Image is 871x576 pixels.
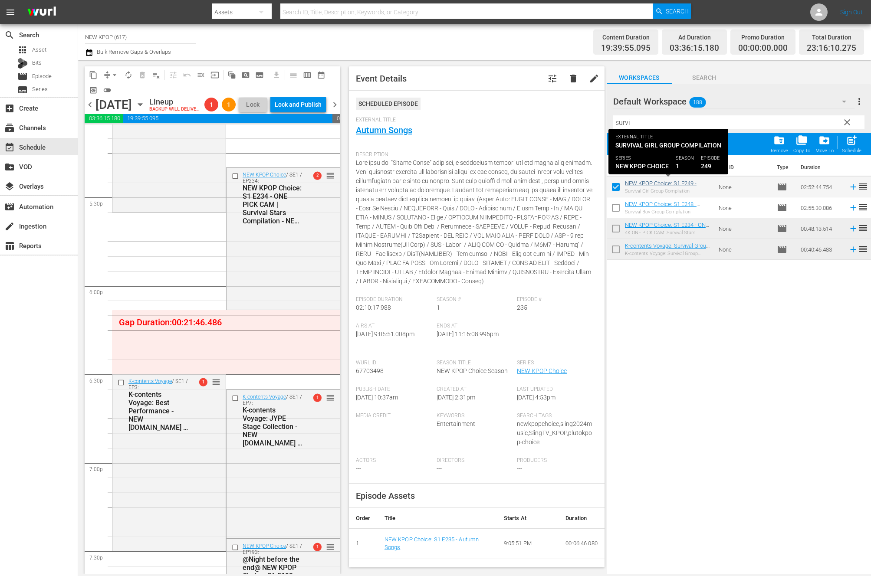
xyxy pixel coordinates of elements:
span: 03:36:15.180 [85,114,123,123]
span: Ends At [437,323,513,330]
div: Default Workspace [613,89,855,114]
td: 00:48:13.514 [797,218,845,239]
span: (Total Duration: 02:52:44.754) [614,144,687,150]
th: Ext. ID [714,155,772,180]
span: content_copy [89,71,98,79]
span: Wurl Id [356,360,432,367]
span: Episode Assets [356,491,415,501]
span: reorder [326,393,335,403]
span: Loop Content [122,68,135,82]
span: menu_open [197,71,205,79]
div: Bits [17,58,28,69]
div: Promo Duration [738,31,788,43]
span: 19:39:55.095 [123,114,332,123]
div: [DATE] [95,98,132,112]
span: edit [589,73,599,84]
span: --- [437,465,442,472]
span: Copy Lineup [86,68,100,82]
span: Series [17,85,28,95]
span: Channels [4,123,15,133]
span: Ingestion [4,221,15,232]
span: reorder [326,542,335,552]
span: compress [103,71,112,79]
span: folder_delete [773,134,785,146]
span: Customize Events [163,66,180,83]
span: Last Updated [517,386,593,393]
span: --- [356,465,361,472]
svg: Add to Schedule [848,182,858,192]
span: Workspaces [607,72,672,83]
span: Publish Date [356,386,432,393]
span: Lock [243,100,263,109]
div: Lineup [149,97,201,107]
span: Bulk Remove Gaps & Overlaps [95,49,171,55]
span: Customize Event [547,73,558,84]
div: / SE1 / EP3: [128,378,188,432]
span: subtitles_outlined [255,71,264,79]
div: Ad Duration [670,31,719,43]
span: arrow_drop_down [110,71,119,79]
span: Refresh All Search Blocks [222,66,239,83]
a: NEW KPOP Choice: S1 E249 - Survival Girl Group Compilation - NEW [DOMAIN_NAME] - SSTV - 202411 [625,180,703,206]
span: post_add [846,134,858,146]
a: NEW KPOP Choice: S1 E234 - ONE PICK CAM | Survival Stars Compilation - NEW [DOMAIN_NAME] - SSTV -... [625,222,709,248]
span: 02:10:17.988 [356,304,391,311]
button: Lock [239,98,267,112]
span: 1 [437,304,440,311]
span: reorder [212,377,220,387]
span: Event Details [356,73,407,84]
div: Survival Boy Group Compilation [625,209,712,215]
span: Automation [4,202,15,212]
a: K-contents Voyage [128,378,172,384]
div: Survival Girl Group Compilation [625,188,712,194]
span: auto_awesome_motion_outlined [227,71,236,79]
span: reorder [858,181,868,192]
span: Series [517,360,593,367]
span: Create Series Block [253,68,266,82]
th: Type [772,155,795,180]
span: Episode [17,71,28,82]
button: delete [563,68,584,89]
span: Entertainment [437,420,475,427]
span: chevron_right [329,99,340,110]
span: 03:36:15.180 [670,43,719,53]
span: drive_file_move [818,134,830,146]
span: Keywords [437,412,513,419]
button: reorder [326,393,335,402]
svg: Add to Schedule [848,224,858,233]
span: Download as CSV [266,66,283,83]
div: Lock and Publish [275,97,322,112]
span: 00:00:00.000 [738,43,788,53]
span: Copy Item To Workspace [791,132,813,156]
div: Total Duration [807,31,856,43]
span: 1 [313,543,322,551]
button: Lock and Publish [270,97,326,112]
span: 00:43:49.725 [332,114,340,123]
span: Season Title [437,360,513,367]
span: Create Search Block [239,68,253,82]
a: NEW KPOP Choice: S1 E235 - Autumn Songs [385,536,479,551]
span: preview_outlined [89,86,98,95]
td: None [715,218,773,239]
button: Move To [813,132,836,156]
div: / SE1 / EP234: [243,172,302,225]
button: reorder [326,542,335,551]
span: Revert to Primary Episode [180,68,194,82]
th: Order [349,508,378,529]
span: clear [842,117,852,128]
span: Asset [17,45,28,55]
div: Remove [771,148,788,154]
td: None [715,177,773,197]
span: menu [5,7,16,17]
span: --- [356,420,361,427]
span: Add to Schedule [839,132,864,156]
th: Title [378,508,497,529]
a: Autumn Songs [356,125,412,135]
div: K-contents Voyage: Best Performance - NEW [DOMAIN_NAME] - SSTV - 202507 [128,390,188,432]
span: Description: [356,151,593,158]
span: Clear Lineup [149,68,163,82]
div: Copy To [793,148,810,154]
span: 188 [689,93,706,111]
td: 1 [349,528,378,559]
span: Create [4,103,15,114]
